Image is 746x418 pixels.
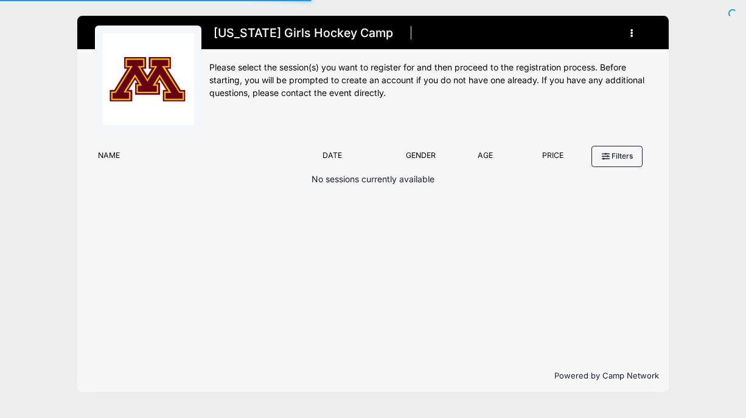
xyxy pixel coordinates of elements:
div: Date [317,150,390,167]
h1: [US_STATE] Girls Hockey Camp [209,22,397,44]
p: No sessions currently available [312,173,434,186]
div: Gender [390,150,451,167]
p: Powered by Camp Network [87,370,658,382]
div: Price [519,150,587,167]
div: Name [92,150,317,167]
img: logo [103,33,194,125]
button: Filters [591,146,643,166]
div: Age [451,150,519,167]
div: Please select the session(s) you want to register for and then proceed to the registration proces... [209,61,650,100]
